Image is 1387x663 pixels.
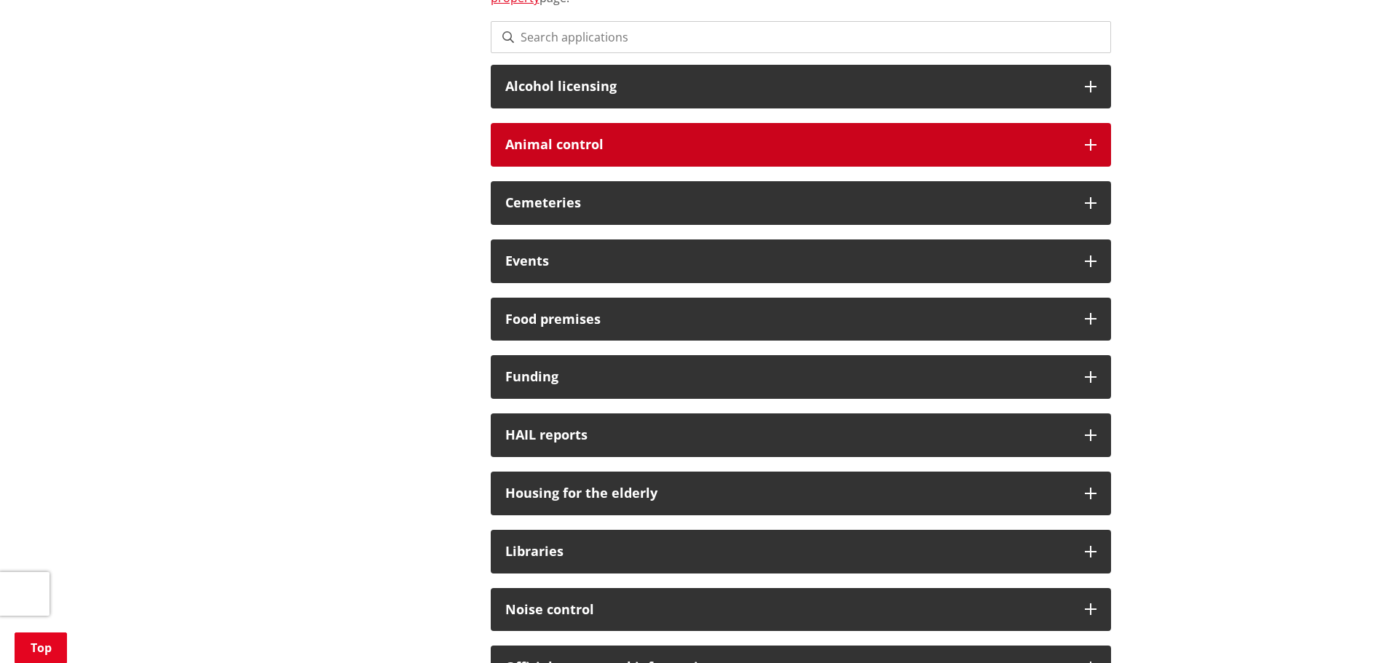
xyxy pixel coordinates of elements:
[505,196,1070,210] h3: Cemeteries
[505,312,1070,327] h3: Food premises
[505,79,1070,94] h3: Alcohol licensing
[505,486,1070,501] h3: Housing for the elderly
[505,254,1070,269] h3: Events
[505,138,1070,152] h3: Animal control
[505,370,1070,384] h3: Funding
[505,603,1070,617] h3: Noise control
[15,632,67,663] a: Top
[1320,602,1372,654] iframe: Messenger Launcher
[505,544,1070,559] h3: Libraries
[505,428,1070,442] h3: HAIL reports
[491,21,1111,53] input: Search applications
